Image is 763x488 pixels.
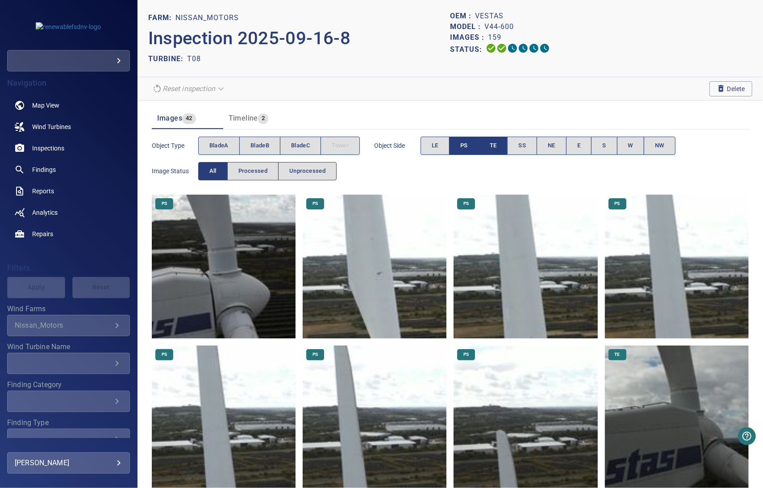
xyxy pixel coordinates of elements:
button: All [198,162,228,180]
button: NW [644,137,675,155]
span: Repairs [32,229,53,238]
span: PS [460,141,468,151]
span: PS [307,351,323,358]
span: NW [655,141,664,151]
div: renewablefsdnv [7,50,130,71]
button: LE [421,137,450,155]
a: analytics noActive [7,202,130,223]
button: S [591,137,617,155]
span: Analytics [32,208,58,217]
div: objectSide [421,137,675,155]
span: Image Status [152,167,198,175]
label: Finding Category [7,381,130,388]
span: bladeC [291,141,310,151]
p: V44-600 [484,21,514,32]
p: Images : [450,32,488,43]
p: Status: [450,43,486,56]
span: PS [156,351,172,358]
div: imageStatus [198,162,337,180]
button: Unprocessed [278,162,337,180]
button: E [566,137,592,155]
div: [PERSON_NAME] [15,456,122,470]
svg: ML Processing 0% [518,43,529,54]
button: Delete [709,81,752,96]
div: Wind Turbine Name [7,353,130,374]
a: repairs noActive [7,223,130,245]
div: Finding Type [7,429,130,450]
button: W [617,137,644,155]
div: Reset inspection [148,81,229,96]
div: objectType [198,137,360,155]
a: reports noActive [7,180,130,202]
svg: Matching 0% [529,43,539,54]
span: TE [490,141,497,151]
span: PS [458,200,474,207]
p: Vestas [475,11,504,21]
span: Wind Turbines [32,122,71,131]
span: All [209,166,217,176]
div: Wind Farms [7,315,130,336]
span: Reports [32,187,54,196]
p: FARM: [148,13,175,23]
span: NE [548,141,555,151]
span: Delete [717,84,745,94]
span: Timeline [229,114,258,122]
span: SS [518,141,526,151]
span: bladeB [250,141,269,151]
span: Images [157,114,182,122]
span: PS [307,200,323,207]
span: bladeA [209,141,229,151]
em: Reset inspection [163,84,215,93]
span: S [602,141,606,151]
span: Object type [152,141,198,150]
img: renewablefsdnv-logo [36,22,101,31]
button: bladeA [198,137,240,155]
p: OEM : [450,11,475,21]
button: NE [537,137,567,155]
button: SS [507,137,537,155]
p: T08 [187,54,201,64]
h4: Navigation [7,79,130,88]
span: Inspections [32,144,64,153]
span: Processed [238,166,267,176]
p: TURBINE: [148,54,187,64]
h4: Filters [7,263,130,272]
span: 2 [258,113,268,124]
span: LE [432,141,438,151]
span: Object Side [374,141,421,150]
a: findings noActive [7,159,130,180]
span: TE [609,351,625,358]
span: 42 [182,113,196,124]
a: inspections noActive [7,138,130,159]
button: PS [449,137,479,155]
p: 159 [488,32,501,43]
p: Nissan_Motors [175,13,239,23]
span: Unprocessed [289,166,325,176]
label: Wind Farms [7,305,130,313]
span: Map View [32,101,59,110]
div: Nissan_Motors [15,321,112,330]
div: Unable to reset the inspection due to your user permissions [148,81,229,96]
button: Processed [227,162,279,180]
p: Inspection 2025-09-16-8 [148,25,450,52]
label: Finding Type [7,419,130,426]
div: Finding Category [7,391,130,412]
span: PS [458,351,474,358]
label: Wind Turbine Name [7,343,130,350]
svg: Uploading 100% [486,43,496,54]
a: windturbines noActive [7,116,130,138]
p: Model : [450,21,484,32]
span: W [628,141,633,151]
button: bladeC [280,137,321,155]
span: Findings [32,165,56,174]
span: PS [156,200,172,207]
span: PS [609,200,625,207]
svg: Selecting 0% [507,43,518,54]
button: bladeB [239,137,280,155]
a: map noActive [7,95,130,116]
span: E [577,141,580,151]
button: TE [479,137,508,155]
svg: Classification 0% [539,43,550,54]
